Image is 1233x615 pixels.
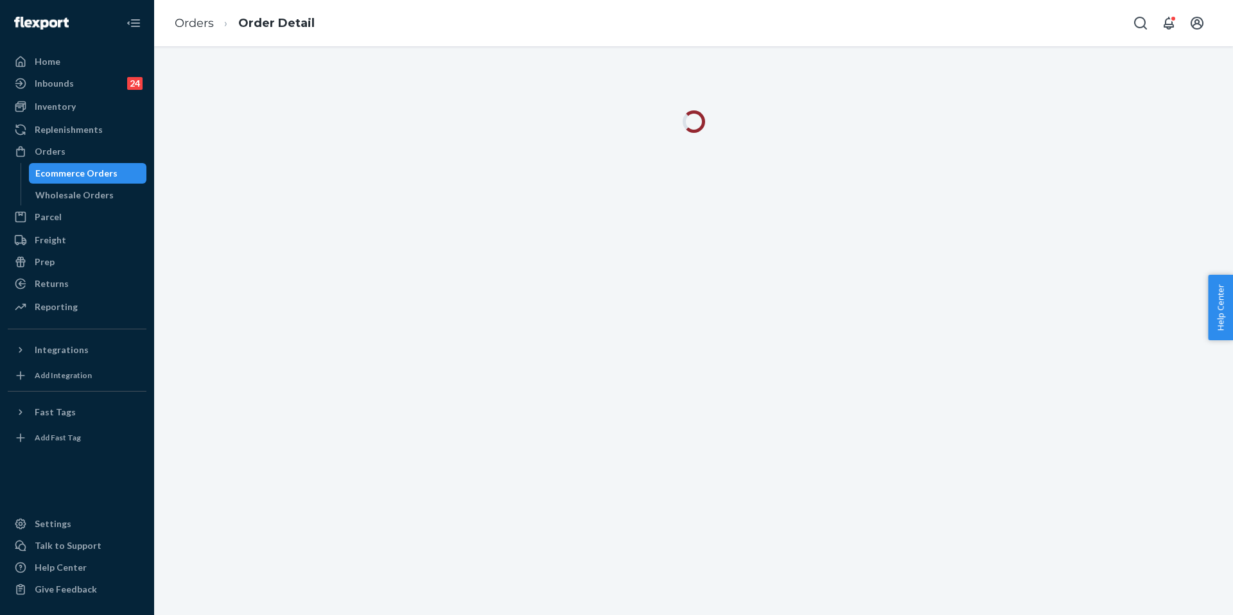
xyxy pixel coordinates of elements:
div: Ecommerce Orders [35,167,118,180]
div: Add Integration [35,370,92,381]
div: Parcel [35,211,62,223]
button: Talk to Support [8,535,146,556]
a: Home [8,51,146,72]
div: Home [35,55,60,68]
button: Open notifications [1156,10,1182,36]
a: Orders [175,16,214,30]
div: Inbounds [35,77,74,90]
a: Order Detail [238,16,315,30]
a: Freight [8,230,146,250]
button: Close Navigation [121,10,146,36]
div: Inventory [35,100,76,113]
a: Add Integration [8,365,146,386]
button: Open Search Box [1128,10,1153,36]
div: Help Center [35,561,87,574]
div: Talk to Support [35,539,101,552]
div: 24 [127,77,143,90]
ol: breadcrumbs [164,4,325,42]
div: Orders [35,145,66,158]
a: Ecommerce Orders [29,163,147,184]
div: Wholesale Orders [35,189,114,202]
a: Returns [8,273,146,294]
a: Help Center [8,557,146,578]
a: Orders [8,141,146,162]
div: Returns [35,277,69,290]
button: Open account menu [1184,10,1210,36]
a: Wholesale Orders [29,185,147,205]
a: Settings [8,514,146,534]
div: Fast Tags [35,406,76,419]
a: Replenishments [8,119,146,140]
div: Replenishments [35,123,103,136]
img: Flexport logo [14,17,69,30]
div: Add Fast Tag [35,432,81,443]
button: Help Center [1208,275,1233,340]
div: Integrations [35,343,89,356]
button: Fast Tags [8,402,146,422]
div: Give Feedback [35,583,97,596]
div: Prep [35,256,55,268]
button: Integrations [8,340,146,360]
a: Parcel [8,207,146,227]
div: Reporting [35,300,78,313]
div: Freight [35,234,66,247]
a: Inventory [8,96,146,117]
a: Add Fast Tag [8,428,146,448]
a: Inbounds24 [8,73,146,94]
a: Prep [8,252,146,272]
div: Settings [35,517,71,530]
button: Give Feedback [8,579,146,600]
a: Reporting [8,297,146,317]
